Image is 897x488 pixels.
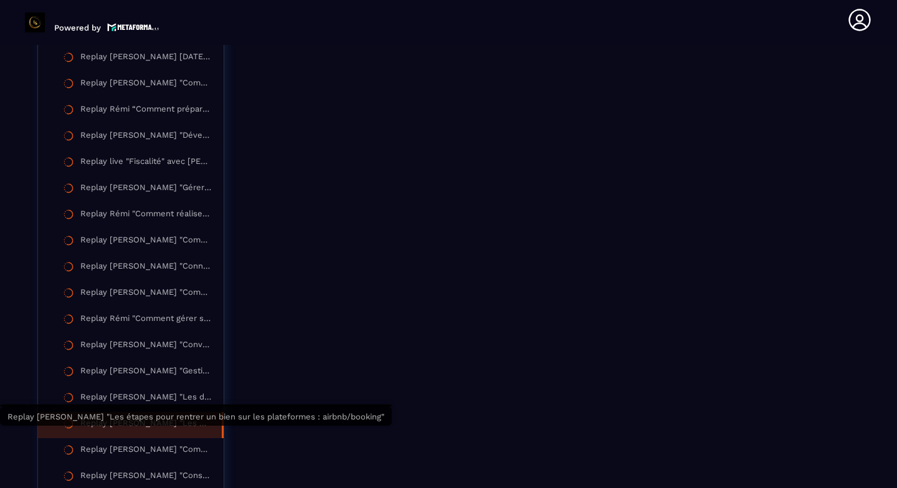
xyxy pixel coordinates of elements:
[80,471,211,484] div: Replay [PERSON_NAME] "Construire une routine de succès"
[80,209,211,222] div: Replay Rémi "Comment réaliser une étude de marché professionnelle ?"
[80,156,211,170] div: Replay live "Fiscalité" avec [PERSON_NAME]
[80,287,211,301] div: Replay [PERSON_NAME] "Comment expliquer ses services de conciergerie au propriétaire"
[80,261,211,275] div: Replay [PERSON_NAME] "Connaitre la réglementation en location saisonnière"
[80,366,211,380] div: Replay [PERSON_NAME] "Gestion des litiges"
[107,22,159,32] img: logo
[80,340,211,353] div: Replay [PERSON_NAME] "Convertir un prospect en client"
[7,412,384,421] span: Replay [PERSON_NAME] "Les étapes pour rentrer un bien sur les plateformes : airbnb/booking"
[54,23,101,32] p: Powered by
[80,392,211,406] div: Replay [PERSON_NAME] "Les docs à demander au propriétaire, préparation en amont d'un rdv"
[80,313,211,327] div: Replay Rémi "Comment gérer son temps et l'optimiser ?"
[80,183,211,196] div: Replay [PERSON_NAME] "Gérer les dégâts et pannes sans paniquer"
[80,78,211,92] div: Replay [PERSON_NAME] "Comment présenter ses services / pitch commercial lors d'une prospection té...
[80,235,211,249] div: Replay [PERSON_NAME] "Comment récupérer ses premiers biens ?"
[80,52,211,65] div: Replay [PERSON_NAME] [DATE] "La méthodologie, les démarches après signature d'un contrat"
[80,444,211,458] div: Replay [PERSON_NAME] "Comment s’occuper quotidiennement de [PERSON_NAME] annonces"
[80,130,211,144] div: Replay [PERSON_NAME] "Développer un mental de leader : Passer d'un rôle d'exécutant à un rôle de ...
[25,12,45,32] img: logo-branding
[80,104,211,118] div: Replay Rémi “Comment préparer l’été et signer des clients ?”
